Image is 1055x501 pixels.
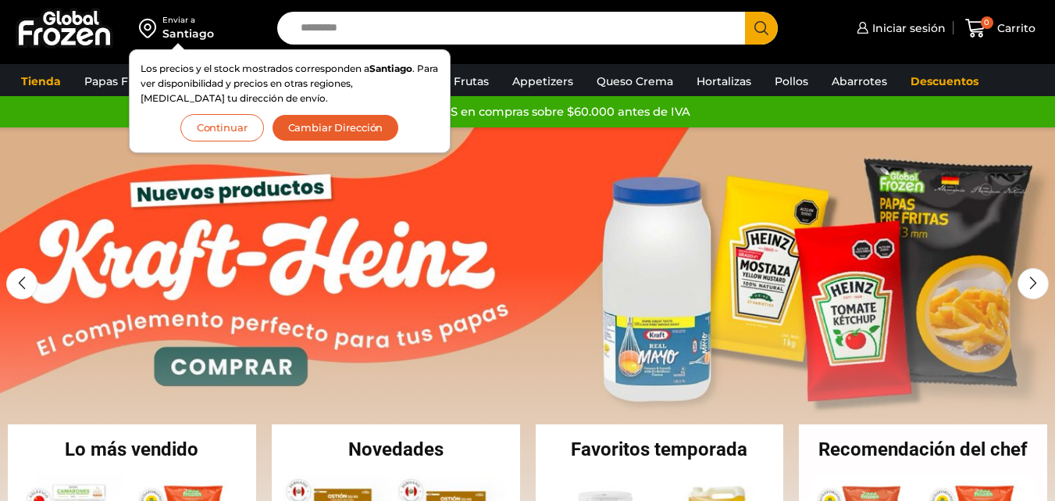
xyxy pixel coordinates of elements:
button: Cambiar Dirección [272,114,400,141]
a: Pollos [767,66,816,96]
h2: Favoritos temporada [536,440,784,459]
span: 0 [981,16,993,29]
a: Abarrotes [824,66,895,96]
button: Search button [745,12,778,45]
a: Queso Crema [589,66,681,96]
h2: Recomendación del chef [799,440,1047,459]
a: Tienda [13,66,69,96]
a: 0 Carrito [961,10,1039,47]
div: Enviar a [162,15,214,26]
h2: Novedades [272,440,520,459]
button: Continuar [180,114,264,141]
span: Iniciar sesión [868,20,946,36]
h2: Lo más vendido [8,440,256,459]
strong: Santiago [369,63,412,74]
img: address-field-icon.svg [139,15,162,41]
a: Appetizers [504,66,581,96]
a: Papas Fritas [77,66,160,96]
a: Iniciar sesión [853,13,946,44]
a: Hortalizas [689,66,759,96]
p: Los precios y el stock mostrados corresponden a . Para ver disponibilidad y precios en otras regi... [141,61,439,106]
span: Carrito [993,20,1035,36]
div: Santiago [162,26,214,41]
a: Descuentos [903,66,986,96]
